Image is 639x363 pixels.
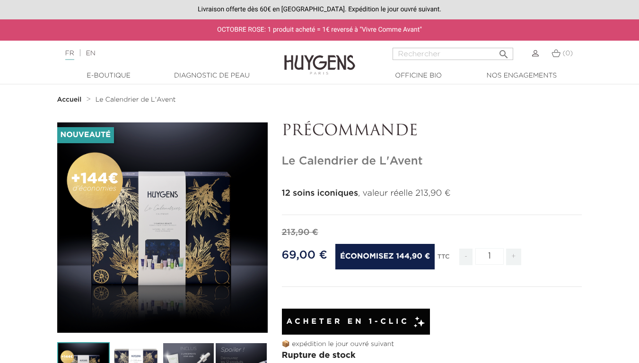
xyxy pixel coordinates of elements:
i:  [498,46,509,57]
strong: 12 soins iconiques [282,189,358,198]
h1: Le Calendrier de L'Avent [282,155,582,168]
input: Rechercher [393,48,513,60]
a: Officine Bio [371,71,466,81]
a: FR [65,50,74,60]
a: EN [86,50,95,57]
p: 📦 expédition le jour ouvré suivant [282,339,582,349]
button:  [495,45,512,58]
span: + [506,249,521,265]
strong: Accueil [57,96,82,103]
span: 69,00 € [282,250,327,261]
span: Le Calendrier de L'Avent [96,96,176,103]
img: Huygens [284,40,355,76]
p: , valeur réelle 213,90 € [282,187,582,200]
span: Économisez 144,90 € [335,244,435,269]
div: | [61,48,259,59]
span: 213,90 € [282,228,318,237]
a: Le Calendrier de L'Avent [96,96,176,104]
a: Accueil [57,96,84,104]
input: Quantité [475,248,504,265]
span: - [459,249,473,265]
div: TTC [438,247,450,272]
li: Nouveauté [57,127,114,143]
p: PRÉCOMMANDE [282,122,582,140]
a: Diagnostic de peau [165,71,259,81]
a: Nos engagements [474,71,569,81]
a: E-Boutique [61,71,156,81]
span: (0) [562,50,573,57]
span: Rupture de stock [282,351,356,360]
